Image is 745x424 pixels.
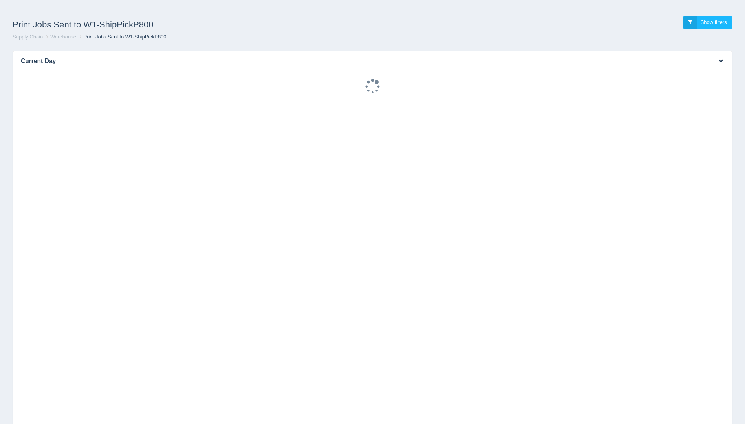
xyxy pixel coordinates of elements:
[683,16,732,29] a: Show filters
[701,19,727,25] span: Show filters
[78,33,167,41] li: Print Jobs Sent to W1-ShipPickP800
[13,16,373,33] h1: Print Jobs Sent to W1-ShipPickP800
[13,34,43,40] a: Supply Chain
[50,34,76,40] a: Warehouse
[13,51,708,71] h3: Current Day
